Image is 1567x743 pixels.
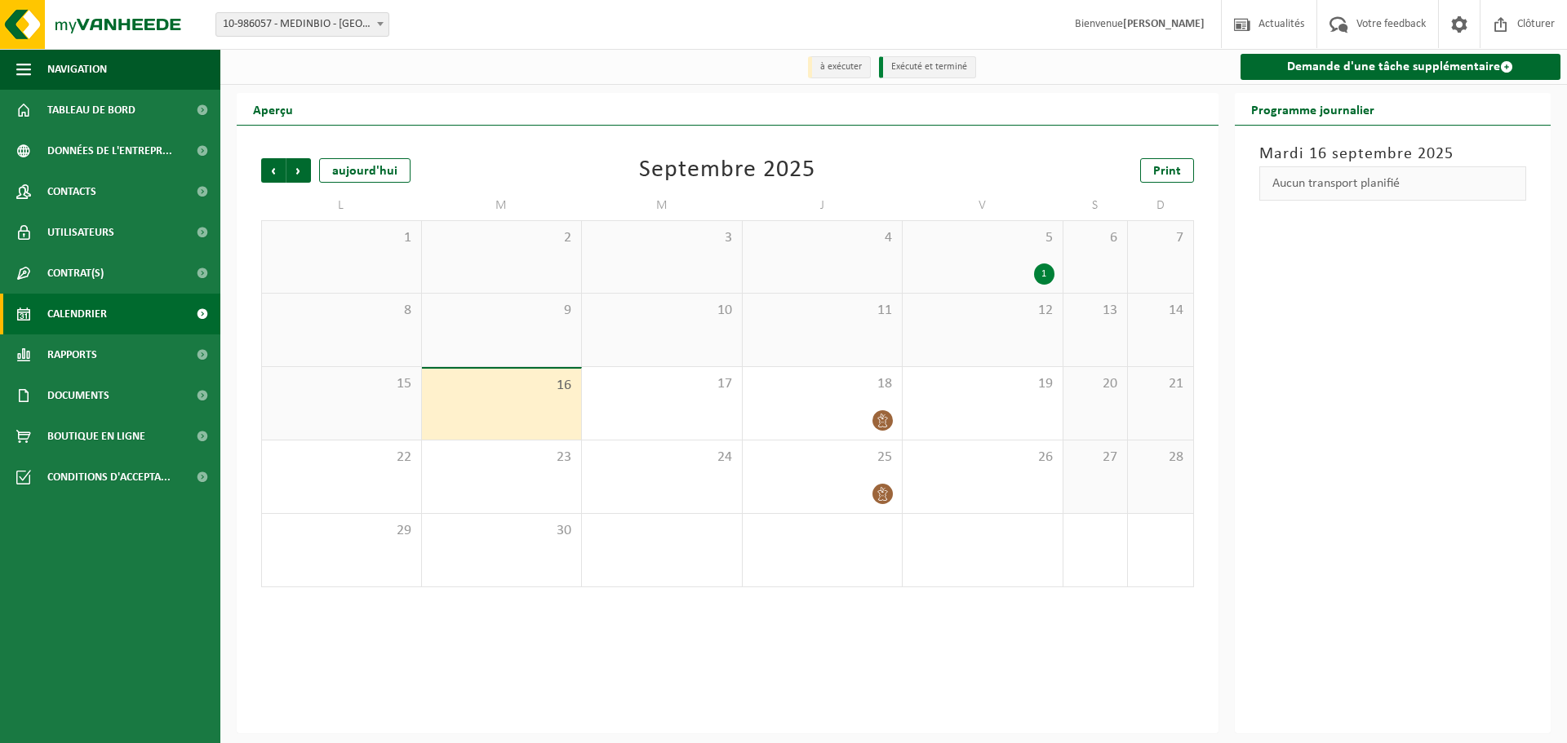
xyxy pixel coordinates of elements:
[1140,158,1194,183] a: Print
[808,56,871,78] li: à exécuter
[270,375,413,393] span: 15
[1072,302,1120,320] span: 13
[286,158,311,183] span: Suivant
[47,416,145,457] span: Boutique en ligne
[47,212,114,253] span: Utilisateurs
[47,457,171,498] span: Conditions d'accepta...
[590,449,734,467] span: 24
[47,130,172,171] span: Données de l'entrepr...
[903,191,1063,220] td: V
[1072,375,1120,393] span: 20
[590,229,734,247] span: 3
[911,449,1054,467] span: 26
[1072,449,1120,467] span: 27
[47,375,109,416] span: Documents
[430,302,574,320] span: 9
[879,56,976,78] li: Exécuté et terminé
[1259,166,1527,201] div: Aucun transport planifié
[1153,165,1181,178] span: Print
[743,191,903,220] td: J
[430,522,574,540] span: 30
[582,191,743,220] td: M
[751,229,894,247] span: 4
[590,302,734,320] span: 10
[216,13,388,36] span: 10-986057 - MEDINBIO - WAVRE
[1128,191,1193,220] td: D
[1063,191,1129,220] td: S
[911,302,1054,320] span: 12
[47,49,107,90] span: Navigation
[430,449,574,467] span: 23
[422,191,583,220] td: M
[270,449,413,467] span: 22
[1072,229,1120,247] span: 6
[1235,93,1391,125] h2: Programme journalier
[215,12,389,37] span: 10-986057 - MEDINBIO - WAVRE
[261,158,286,183] span: Précédent
[237,93,309,125] h2: Aperçu
[319,158,411,183] div: aujourd'hui
[261,191,422,220] td: L
[430,229,574,247] span: 2
[1034,263,1054,285] div: 1
[1136,302,1184,320] span: 14
[1136,229,1184,247] span: 7
[1259,142,1527,166] h3: Mardi 16 septembre 2025
[590,375,734,393] span: 17
[751,302,894,320] span: 11
[430,377,574,395] span: 16
[911,375,1054,393] span: 19
[751,449,894,467] span: 25
[639,158,815,183] div: Septembre 2025
[270,302,413,320] span: 8
[1136,375,1184,393] span: 21
[47,253,104,294] span: Contrat(s)
[47,90,135,130] span: Tableau de bord
[1241,54,1561,80] a: Demande d'une tâche supplémentaire
[1123,18,1205,30] strong: [PERSON_NAME]
[1136,449,1184,467] span: 28
[911,229,1054,247] span: 5
[47,334,97,375] span: Rapports
[270,229,413,247] span: 1
[47,294,107,334] span: Calendrier
[47,171,96,212] span: Contacts
[751,375,894,393] span: 18
[270,522,413,540] span: 29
